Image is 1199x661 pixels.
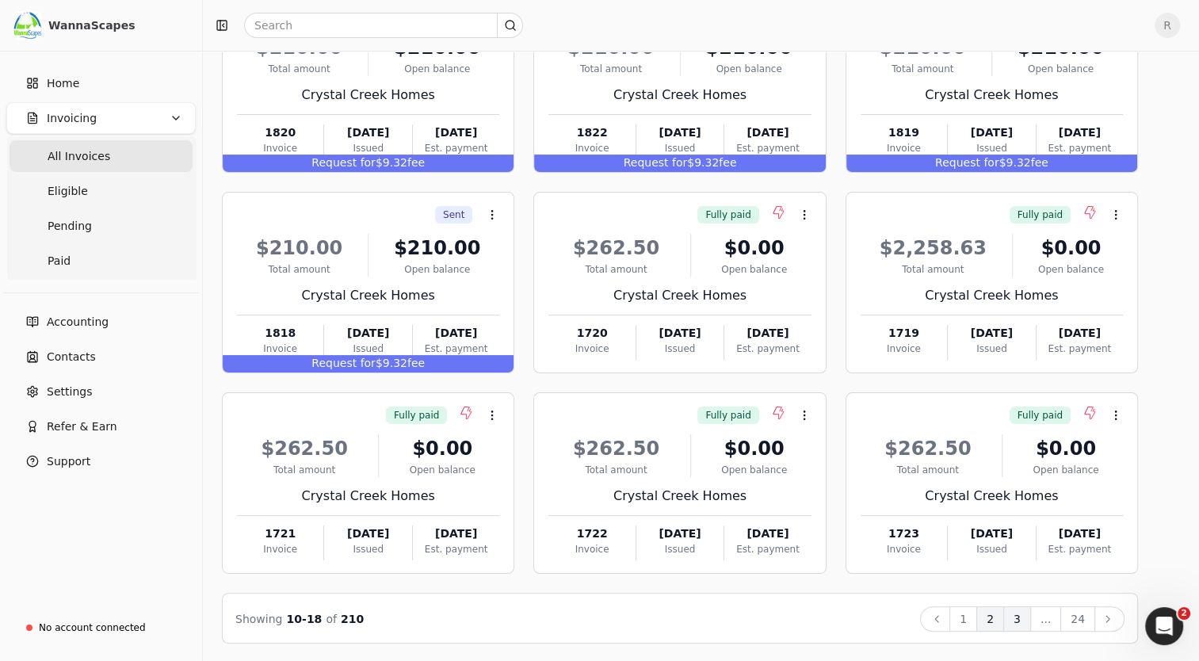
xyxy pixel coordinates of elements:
div: Total amount [861,463,995,477]
div: Open balance [697,463,811,477]
div: [DATE] [1037,124,1123,141]
div: [DATE] [948,325,1035,342]
div: Crystal Creek Homes [237,86,499,105]
span: 2 [1178,607,1190,620]
div: Total amount [548,463,683,477]
div: Est. payment [413,542,499,556]
div: Crystal Creek Homes [548,487,811,506]
div: 1719 [861,325,947,342]
div: Est. payment [724,141,811,155]
div: Est. payment [1037,542,1123,556]
div: Open balance [375,262,499,277]
div: [DATE] [413,124,499,141]
button: ... [1030,606,1061,632]
span: Paid [48,253,71,269]
div: Open balance [687,62,811,76]
div: Total amount [237,463,372,477]
div: $210.00 [375,234,499,262]
span: fee [719,156,736,169]
span: Fully paid [394,408,439,422]
span: Support [47,453,90,470]
div: $0.00 [1019,234,1123,262]
a: Pending [10,210,193,242]
div: [DATE] [948,124,1035,141]
span: Refer & Earn [47,418,117,435]
div: Open balance [1009,463,1123,477]
div: $0.00 [697,434,811,463]
span: Request for [935,156,999,169]
div: Invoice [548,342,635,356]
iframe: Intercom live chat [1145,607,1183,645]
span: Invoicing [47,110,97,127]
div: Open balance [1019,262,1123,277]
div: Invoice [861,542,947,556]
div: Open balance [999,62,1123,76]
span: Pending [48,218,92,235]
a: Contacts [6,341,196,373]
div: [DATE] [724,325,811,342]
div: Crystal Creek Homes [548,286,811,305]
span: Contacts [47,349,96,365]
div: Invoice [861,141,947,155]
div: Est. payment [1037,141,1123,155]
div: [DATE] [636,124,724,141]
span: fee [407,357,425,369]
span: Fully paid [1018,408,1063,422]
div: Crystal Creek Homes [548,86,811,105]
span: Fully paid [705,408,750,422]
span: Request for [624,156,688,169]
div: [DATE] [324,525,411,542]
div: Total amount [548,262,683,277]
div: [DATE] [413,325,499,342]
div: $0.00 [385,434,499,463]
div: Invoice [548,542,635,556]
div: $210.00 [237,234,361,262]
a: All Invoices [10,140,193,172]
div: Total amount [237,62,361,76]
span: 10 - 18 [287,613,323,625]
div: Invoice [548,141,635,155]
div: Open balance [375,62,499,76]
span: Eligible [48,183,88,200]
a: Paid [10,245,193,277]
span: Sent [443,208,464,222]
button: 2 [976,606,1004,632]
span: of [326,613,337,625]
div: Issued [324,141,411,155]
div: $2,258.63 [861,234,1006,262]
div: Est. payment [1037,342,1123,356]
div: Issued [636,542,724,556]
div: Open balance [697,262,811,277]
button: Refer & Earn [6,411,196,442]
div: $9.32 [846,155,1137,172]
div: Issued [324,342,411,356]
button: Invoicing [6,102,196,134]
div: WannaScapes [48,17,189,33]
div: 1819 [861,124,947,141]
a: Settings [6,376,196,407]
div: 1818 [237,325,323,342]
div: 1822 [548,124,635,141]
div: 1721 [237,525,323,542]
div: Invoice [237,342,323,356]
div: Crystal Creek Homes [237,487,499,506]
span: Request for [311,156,376,169]
div: Est. payment [413,342,499,356]
button: Support [6,445,196,477]
div: No account connected [39,621,146,635]
div: [DATE] [413,525,499,542]
div: [DATE] [324,124,411,141]
div: $262.50 [237,434,372,463]
img: c78f061d-795f-4796-8eaa-878e83f7b9c5.png [13,11,42,40]
span: fee [1031,156,1048,169]
input: Search [244,13,523,38]
div: [DATE] [724,124,811,141]
div: Issued [636,342,724,356]
div: Total amount [548,62,673,76]
div: Open balance [385,463,499,477]
div: $9.32 [223,155,514,172]
div: Issued [948,342,1035,356]
span: Fully paid [1018,208,1063,222]
div: Crystal Creek Homes [861,86,1123,105]
span: R [1155,13,1180,38]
